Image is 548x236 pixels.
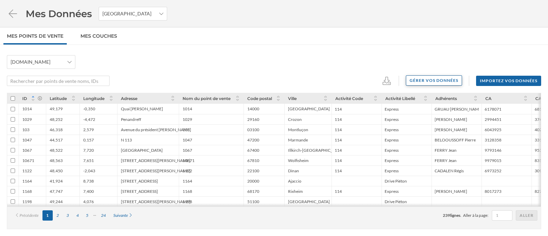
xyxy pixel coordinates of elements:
[247,199,259,204] div: 51100
[288,189,303,194] div: Rixheim
[11,59,50,65] span: [DOMAIN_NAME]
[22,137,32,142] div: 1047
[50,168,63,173] div: 48,450
[22,117,32,122] div: 1029
[50,148,63,153] div: 48,522
[77,27,121,45] a: Mes Couches
[443,213,450,218] span: 239
[121,137,132,142] div: N 113
[247,137,259,142] div: 47200
[183,199,192,204] div: 1198
[22,106,32,111] div: 1014
[121,168,190,173] div: [STREET_ADDRESS][PERSON_NAME]
[121,148,163,153] div: [GEOGRAPHIC_DATA]
[83,96,104,101] span: Longitude
[247,106,259,111] div: 14000
[3,27,67,45] a: Mes points de vente
[83,189,94,194] div: 7,400
[183,96,231,101] span: Nom du point de vente
[121,189,158,194] div: [STREET_ADDRESS]
[288,199,330,204] div: [GEOGRAPHIC_DATA]
[26,7,92,20] span: Mes Données
[83,158,94,163] div: 7,651
[247,148,259,153] div: 67400
[288,168,299,173] div: Dinan
[494,212,510,219] input: 1
[83,168,95,173] div: -2,043
[183,168,192,173] div: 1122
[22,178,32,184] div: 1164
[183,127,190,132] div: 103
[288,178,301,184] div: Ajaccio
[288,127,308,132] div: Montluçon
[183,189,192,194] div: 1168
[335,96,363,101] span: Activité Code
[50,106,63,111] div: 49,179
[50,158,63,163] div: 48,563
[288,117,302,122] div: Crozon
[183,117,192,122] div: 1029
[121,106,163,111] div: Quai [PERSON_NAME]
[183,158,195,163] div: 10671
[102,10,151,17] span: [GEOGRAPHIC_DATA]
[50,96,67,101] span: Latitude
[183,148,192,153] div: 1067
[83,199,94,204] div: 4,076
[121,158,190,163] div: [STREET_ADDRESS][PERSON_NAME]
[385,96,415,101] span: Activité Libellé
[121,96,137,101] span: Adresse
[22,127,29,132] div: 103
[22,199,32,204] div: 1198
[83,127,94,132] div: 2,579
[288,106,330,111] div: [GEOGRAPHIC_DATA]
[288,158,309,163] div: Wolfisheim
[247,117,259,122] div: 29160
[247,168,259,173] div: 22100
[183,178,192,184] div: 1164
[435,96,457,101] span: Adhérents
[22,148,32,153] div: 1067
[247,189,259,194] div: 68170
[50,178,63,184] div: 41,924
[247,96,272,101] span: Code postal
[22,189,32,194] div: 1168
[121,178,158,184] div: [STREET_ADDRESS]
[247,158,259,163] div: 67810
[288,148,344,153] div: Illkirch-[GEOGRAPHIC_DATA]
[22,168,32,173] div: 1122
[22,158,34,163] div: 10671
[50,127,63,132] div: 46,318
[460,213,461,218] span: .
[50,199,63,204] div: 49,244
[288,137,308,142] div: Marmande
[83,148,94,153] div: 7,720
[121,127,191,132] div: Avenue du président [PERSON_NAME]
[121,117,141,122] div: Penandreff
[50,189,63,194] div: 47,747
[11,5,44,11] span: Assistance
[183,137,192,142] div: 1047
[83,178,94,184] div: 8,738
[183,106,192,111] div: 1014
[121,199,190,204] div: [STREET_ADDRESS][PERSON_NAME]
[83,137,94,142] div: 0,157
[247,127,259,132] div: 03100
[485,96,491,101] span: CA
[247,178,259,184] div: 20000
[288,96,297,101] span: Ville
[83,106,95,111] div: -0,350
[50,117,63,122] div: 48,252
[463,212,488,219] span: Aller à la page:
[50,137,63,142] div: 44,517
[22,96,27,101] span: ID
[83,117,95,122] div: -4,472
[450,213,460,218] span: lignes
